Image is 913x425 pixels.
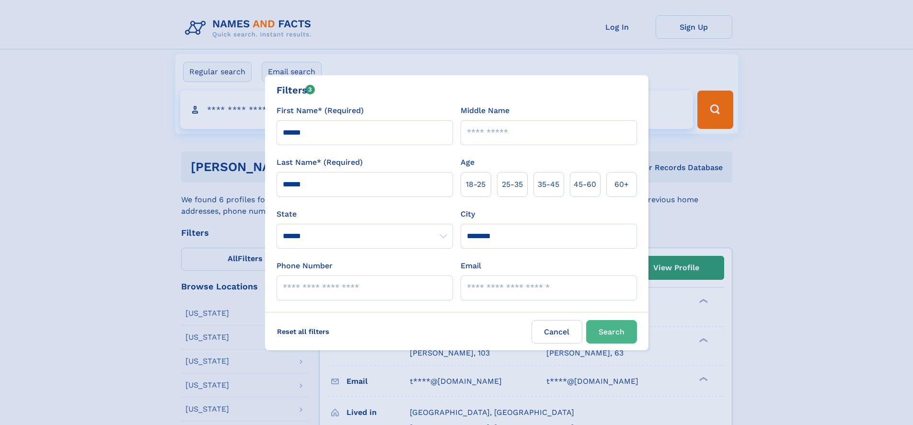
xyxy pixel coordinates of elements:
[271,320,335,343] label: Reset all filters
[574,179,596,190] span: 45‑60
[277,260,333,272] label: Phone Number
[277,105,364,116] label: First Name* (Required)
[466,179,485,190] span: 18‑25
[461,105,509,116] label: Middle Name
[614,179,629,190] span: 60+
[277,157,363,168] label: Last Name* (Required)
[461,208,475,220] label: City
[277,208,453,220] label: State
[277,83,315,97] div: Filters
[502,179,523,190] span: 25‑35
[532,320,582,344] label: Cancel
[461,157,474,168] label: Age
[461,260,481,272] label: Email
[538,179,559,190] span: 35‑45
[586,320,637,344] button: Search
